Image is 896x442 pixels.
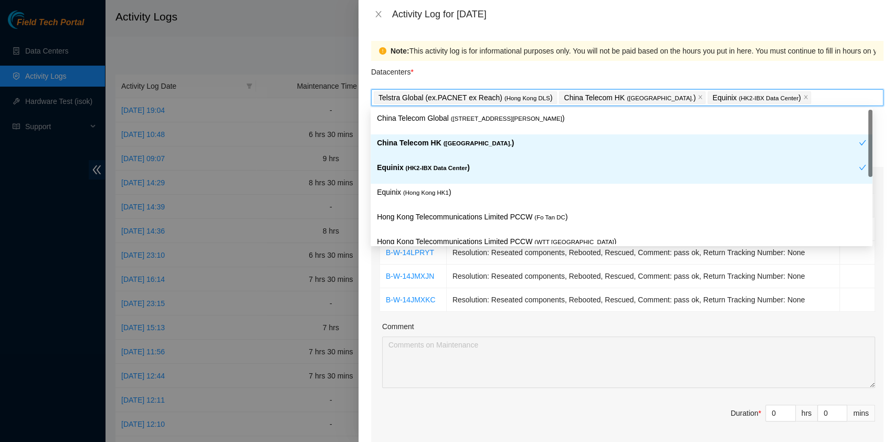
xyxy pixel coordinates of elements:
[371,9,386,19] button: Close
[451,115,562,122] span: ( [STREET_ADDRESS][PERSON_NAME]
[564,92,695,104] p: China Telecom HK )
[377,112,866,124] p: China Telecom Global )
[444,140,512,146] span: ( [GEOGRAPHIC_DATA].
[534,214,565,220] span: ( Fo Tan DC
[382,336,875,388] textarea: Comment
[377,211,866,223] p: Hong Kong Telecommunications Limited PCCW )
[377,162,859,174] p: Equinix )
[374,10,383,18] span: close
[447,265,840,288] td: Resolution: Reseated components, Rebooted, Rescued, Comment: pass ok, Return Tracking Number: None
[371,61,414,78] p: Datacenters
[447,241,840,265] td: Resolution: Reseated components, Rebooted, Rescued, Comment: pass ok, Return Tracking Number: None
[627,95,693,101] span: ( [GEOGRAPHIC_DATA].
[392,8,883,20] div: Activity Log for [DATE]
[859,139,866,146] span: check
[379,47,386,55] span: exclamation-circle
[403,190,449,196] span: ( Hong Kong HK1
[386,248,434,257] a: B-W-14LPRYT
[391,45,409,57] strong: Note:
[847,405,875,422] div: mins
[803,94,808,101] span: close
[712,92,800,104] p: Equinix )
[386,296,436,304] a: B-W-14JMXKC
[796,405,818,422] div: hrs
[378,92,553,104] p: Telstra Global (ex.PACNET ex Reach) )
[386,272,434,280] a: B-W-14JMXJN
[377,236,866,248] p: Hong Kong Telecommunications Limited PCCW )
[731,407,761,419] div: Duration
[698,94,703,101] span: close
[504,95,550,101] span: ( Hong Kong DLS
[405,165,467,171] span: ( HK2-IBX Data Center
[859,164,866,171] span: check
[534,239,614,245] span: ( WTT [GEOGRAPHIC_DATA]
[382,321,414,332] label: Comment
[447,288,840,312] td: Resolution: Reseated components, Rebooted, Rescued, Comment: pass ok, Return Tracking Number: None
[739,95,798,101] span: ( HK2-IBX Data Center
[377,186,866,198] p: Equinix )
[377,137,859,149] p: China Telecom HK )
